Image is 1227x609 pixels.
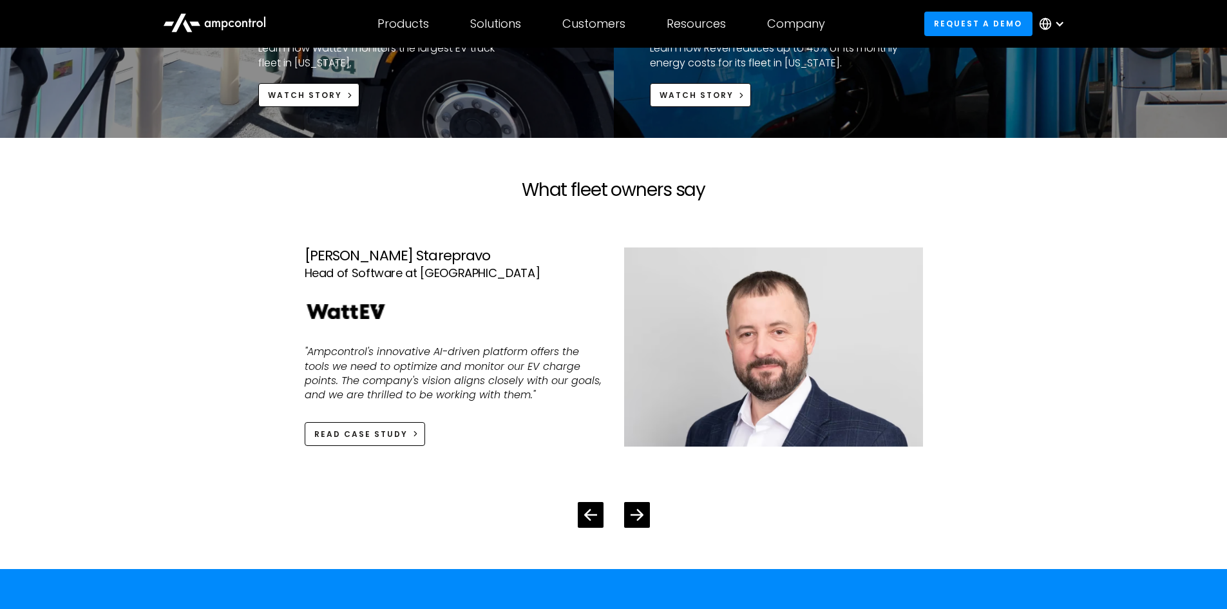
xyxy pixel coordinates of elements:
[470,17,521,31] div: Solutions
[924,12,1032,35] a: Request a demo
[268,90,342,101] div: Watch Story
[305,247,604,264] div: [PERSON_NAME] Starepravo
[305,264,604,283] div: Head of Software at [GEOGRAPHIC_DATA]
[650,41,906,70] p: Learn how Revel reduces up to 45% of its monthly energy costs for its fleet in [US_STATE].
[667,17,726,31] div: Resources
[258,83,360,107] a: Watch Story
[305,345,604,403] p: "Ampcontrol's innovative AI-driven platform offers the tools we need to optimize and monitor our ...
[258,41,514,70] p: Learn how WattEV monitors the largest EV truck fleet in [US_STATE].
[660,90,734,101] div: Watch Story
[284,179,944,201] h2: What fleet owners say
[377,17,429,31] div: Products
[305,227,923,467] div: 2 / 4
[578,502,604,528] div: Previous slide
[650,83,752,107] a: Watch Story
[624,502,650,528] div: Next slide
[314,429,408,440] div: Read Case Study
[305,422,426,446] a: Read Case Study
[767,17,825,31] div: Company
[562,17,625,31] div: Customers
